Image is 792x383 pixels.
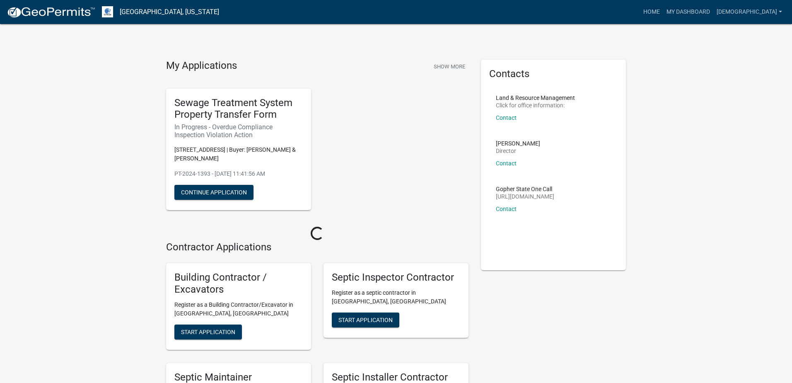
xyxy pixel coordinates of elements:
[174,271,303,296] h5: Building Contractor / Excavators
[430,60,468,73] button: Show More
[174,123,303,139] h6: In Progress - Overdue Compliance Inspection Violation Action
[496,148,540,154] p: Director
[181,328,235,335] span: Start Application
[174,97,303,121] h5: Sewage Treatment System Property Transfer Form
[120,5,219,19] a: [GEOGRAPHIC_DATA], [US_STATE]
[496,95,575,101] p: Land & Resource Management
[489,68,618,80] h5: Contacts
[496,114,517,121] a: Contact
[102,6,113,17] img: Otter Tail County, Minnesota
[174,185,254,200] button: Continue Application
[174,170,303,178] p: PT-2024-1393 - [DATE] 11:41:56 AM
[496,194,554,199] p: [URL][DOMAIN_NAME]
[332,288,460,306] p: Register as a septic contractor in [GEOGRAPHIC_DATA], [GEOGRAPHIC_DATA]
[174,145,303,163] p: [STREET_ADDRESS] | Buyer: [PERSON_NAME] & [PERSON_NAME]
[713,4,785,20] a: [DEMOGRAPHIC_DATA]
[174,301,303,318] p: Register as a Building Contractor/Excavator in [GEOGRAPHIC_DATA], [GEOGRAPHIC_DATA]
[496,186,554,192] p: Gopher State One Call
[496,160,517,167] a: Contact
[338,317,393,323] span: Start Application
[166,241,468,253] h4: Contractor Applications
[174,325,242,339] button: Start Application
[496,206,517,212] a: Contact
[663,4,713,20] a: My Dashboard
[332,313,399,327] button: Start Application
[332,271,460,284] h5: Septic Inspector Contractor
[496,141,540,146] p: [PERSON_NAME]
[496,102,575,108] p: Click for office information:
[640,4,663,20] a: Home
[166,60,237,72] h4: My Applications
